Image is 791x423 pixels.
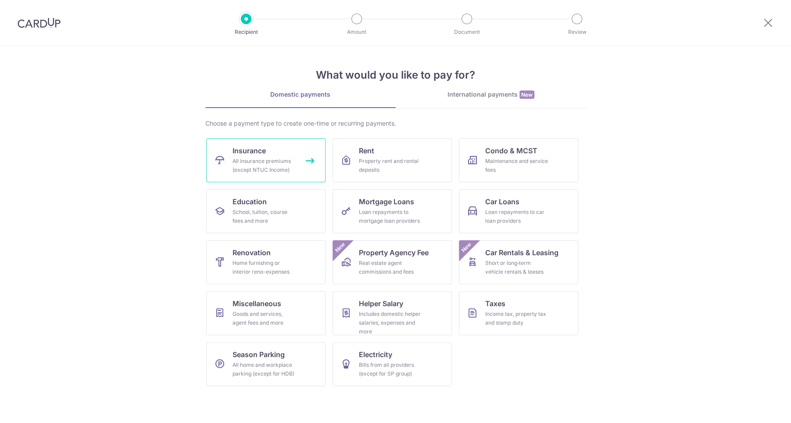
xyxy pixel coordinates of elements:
div: Choose a payment type to create one-time or recurring payments. [205,119,586,128]
div: Bills from all providers (except for SP group) [359,361,422,378]
div: Maintenance and service fees [485,157,548,174]
div: Real estate agent commissions and fees [359,259,422,276]
a: RenovationHome furnishing or interior reno-expenses [206,240,326,284]
div: Income tax, property tax and stamp duty [485,310,548,327]
a: Mortgage LoansLoan repayments to mortgage loan providers [333,189,452,233]
a: Car Rentals & LeasingShort or long‑term vehicle rentals & leasesNew [459,240,578,284]
span: Help [78,6,96,14]
span: Mortgage Loans [359,196,414,207]
div: Includes domestic helper salaries, expenses and more [359,310,422,336]
a: TaxesIncome tax, property tax and stamp duty [459,291,578,335]
div: Property rent and rental deposits [359,157,422,174]
p: Document [434,28,499,36]
div: Domestic payments [205,90,396,99]
a: MiscellaneousGoods and services, agent fees and more [206,291,326,335]
span: Education [233,196,267,207]
span: Car Loans [485,196,519,207]
span: Helper Salary [359,298,403,309]
div: Goods and services, agent fees and more [233,310,296,327]
span: Electricity [359,349,392,360]
span: New [459,240,473,255]
a: RentProperty rent and rental deposits [333,138,452,182]
span: Insurance [233,145,266,156]
span: Renovation [233,247,271,258]
a: Property Agency FeeReal estate agent commissions and feesNew [333,240,452,284]
div: Loan repayments to mortgage loan providers [359,208,422,225]
h4: What would you like to pay for? [205,67,586,83]
a: Season ParkingAll home and workplace parking (except for HDB) [206,342,326,386]
div: All insurance premiums (except NTUC Income) [233,157,296,174]
div: Home furnishing or interior reno-expenses [233,259,296,276]
div: International payments [396,90,586,99]
a: EducationSchool, tuition, course fees and more [206,189,326,233]
span: Miscellaneous [233,298,281,309]
a: Helper SalaryIncludes domestic helper salaries, expenses and more [333,291,452,335]
p: Recipient [214,28,279,36]
span: Condo & MCST [485,145,537,156]
div: All home and workplace parking (except for HDB) [233,361,296,378]
a: Condo & MCSTMaintenance and service fees [459,138,578,182]
span: Rent [359,145,374,156]
div: Loan repayments to car loan providers [485,208,548,225]
img: CardUp [18,18,61,28]
a: Car LoansLoan repayments to car loan providers [459,189,578,233]
div: Short or long‑term vehicle rentals & leases [485,259,548,276]
span: Car Rentals & Leasing [485,247,558,258]
span: Season Parking [233,349,285,360]
p: Amount [324,28,389,36]
p: Review [544,28,609,36]
div: School, tuition, course fees and more [233,208,296,225]
span: Property Agency Fee [359,247,429,258]
span: New [333,240,347,255]
a: ElectricityBills from all providers (except for SP group) [333,342,452,386]
span: Taxes [485,298,505,309]
a: InsuranceAll insurance premiums (except NTUC Income) [206,138,326,182]
span: New [519,90,534,99]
